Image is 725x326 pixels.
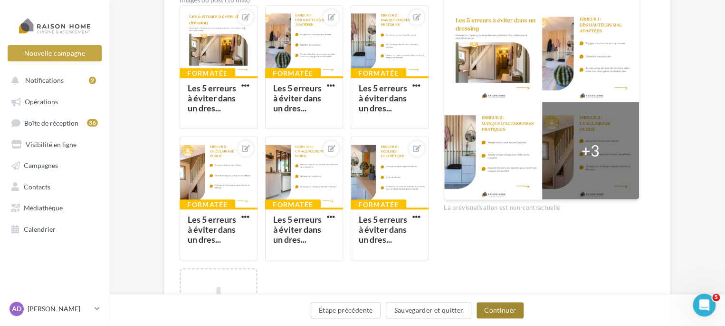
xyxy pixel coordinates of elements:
[386,302,471,318] button: Sauvegarder et quitter
[180,68,235,79] div: Formatée
[6,156,104,173] a: Campagnes
[6,92,104,109] a: Opérations
[359,83,407,113] div: Les 5 erreurs à éviter dans un dres...
[6,178,104,195] a: Contacts
[24,182,50,190] span: Contacts
[6,220,104,237] a: Calendrier
[12,304,21,314] span: AD
[693,294,715,316] iframe: Intercom live chat
[582,140,600,162] div: +3
[28,304,91,314] p: [PERSON_NAME]
[273,214,322,245] div: Les 5 erreurs à éviter dans un dres...
[8,45,102,61] button: Nouvelle campagne
[359,214,407,245] div: Les 5 erreurs à éviter dans un dres...
[265,68,321,79] div: Formatée
[25,98,58,106] span: Opérations
[477,302,524,318] button: Continuer
[273,83,322,113] div: Les 5 erreurs à éviter dans un dres...
[311,302,381,318] button: Étape précédente
[351,199,406,210] div: Formatée
[24,204,63,212] span: Médiathèque
[24,119,78,127] span: Boîte de réception
[444,200,639,212] div: La prévisualisation est non-contractuelle
[351,68,406,79] div: Formatée
[89,77,96,84] div: 2
[188,83,236,113] div: Les 5 erreurs à éviter dans un dres...
[24,225,56,233] span: Calendrier
[8,300,102,318] a: AD [PERSON_NAME]
[24,161,58,169] span: Campagnes
[6,135,104,152] a: Visibilité en ligne
[6,71,100,89] button: Notifications 2
[180,199,235,210] div: Formatée
[87,119,98,127] div: 36
[712,294,720,301] span: 5
[25,76,64,84] span: Notifications
[26,140,76,148] span: Visibilité en ligne
[6,198,104,216] a: Médiathèque
[6,114,104,131] a: Boîte de réception36
[188,214,236,245] div: Les 5 erreurs à éviter dans un dres...
[265,199,321,210] div: Formatée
